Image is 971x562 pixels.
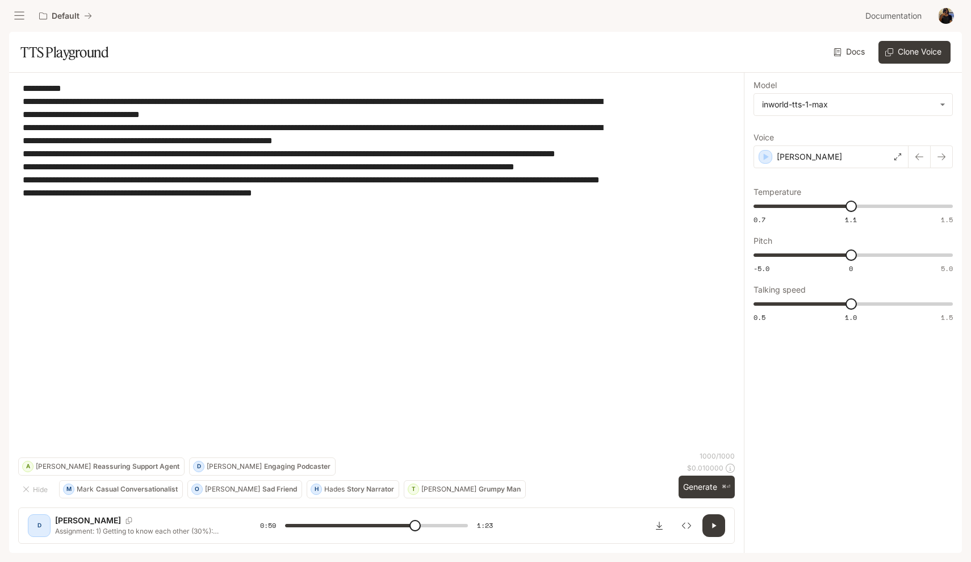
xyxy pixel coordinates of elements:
div: inworld-tts-1-max [762,99,934,110]
span: -5.0 [754,264,769,273]
button: User avatar [935,5,957,27]
p: ⌘⏎ [722,484,730,490]
p: Pitch [754,237,772,245]
span: 0.7 [754,215,765,224]
p: Hades [324,486,345,493]
div: D [30,517,48,535]
span: 0 [849,264,853,273]
p: [PERSON_NAME] [777,151,842,163]
p: Temperature [754,188,801,196]
p: Talking speed [754,286,806,294]
button: HHadesStory Narrator [307,480,399,498]
button: Inspect [675,514,698,537]
div: D [194,457,204,476]
div: A [23,457,33,476]
span: 5.0 [941,264,953,273]
button: All workspaces [34,5,97,27]
span: 1.1 [845,215,857,224]
div: M [64,480,74,498]
p: Assignment: 1) Getting to know each other (30%): Please tell us 5 fun facts about yourself, inclu... [55,526,233,536]
p: [PERSON_NAME] [205,486,260,493]
div: T [408,480,418,498]
span: Documentation [865,9,922,23]
img: User avatar [938,8,954,24]
p: Default [52,11,79,21]
span: 0.5 [754,313,765,322]
p: $ 0.010000 [687,463,723,473]
a: Docs [831,41,869,64]
p: Mark [77,486,94,493]
p: [PERSON_NAME] [421,486,476,493]
p: Model [754,81,777,89]
span: 1.5 [941,313,953,322]
h1: TTS Playground [20,41,108,64]
span: 1.5 [941,215,953,224]
p: Grumpy Man [479,486,521,493]
p: [PERSON_NAME] [36,463,91,470]
button: A[PERSON_NAME]Reassuring Support Agent [18,457,185,476]
button: Generate⌘⏎ [679,476,735,499]
button: Copy Voice ID [121,517,137,524]
span: 1.0 [845,313,857,322]
button: Download audio [648,514,671,537]
p: [PERSON_NAME] [207,463,262,470]
button: open drawer [9,6,30,26]
p: Casual Conversationalist [96,486,178,493]
a: Documentation [861,5,930,27]
p: Sad Friend [262,486,297,493]
p: Engaging Podcaster [264,463,330,470]
button: T[PERSON_NAME]Grumpy Man [404,480,526,498]
button: MMarkCasual Conversationalist [59,480,183,498]
p: 1000 / 1000 [700,451,735,461]
button: D[PERSON_NAME]Engaging Podcaster [189,457,336,476]
p: [PERSON_NAME] [55,515,121,526]
button: Clone Voice [878,41,951,64]
p: Story Narrator [347,486,394,493]
div: O [192,480,202,498]
div: inworld-tts-1-max [754,94,952,115]
span: 0:59 [260,520,276,531]
button: Hide [18,480,55,498]
div: H [311,480,321,498]
p: Reassuring Support Agent [93,463,179,470]
p: Voice [754,134,774,141]
button: O[PERSON_NAME]Sad Friend [187,480,302,498]
span: 1:23 [477,520,493,531]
